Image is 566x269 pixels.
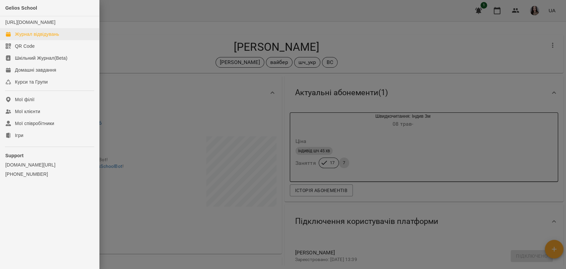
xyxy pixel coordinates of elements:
[15,132,23,139] div: Ігри
[15,96,34,103] div: Мої філії
[15,79,48,85] div: Курси та Групи
[15,120,54,127] div: Мої співробітники
[15,67,56,73] div: Домашні завдання
[5,162,94,168] a: [DOMAIN_NAME][URL]
[15,108,40,115] div: Мої клієнти
[15,55,67,61] div: Шкільний Журнал(Beta)
[15,31,59,37] div: Журнал відвідувань
[15,43,35,49] div: QR Code
[5,20,55,25] a: [URL][DOMAIN_NAME]
[5,5,37,11] span: Gelios School
[5,171,94,177] a: [PHONE_NUMBER]
[5,152,94,159] p: Support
